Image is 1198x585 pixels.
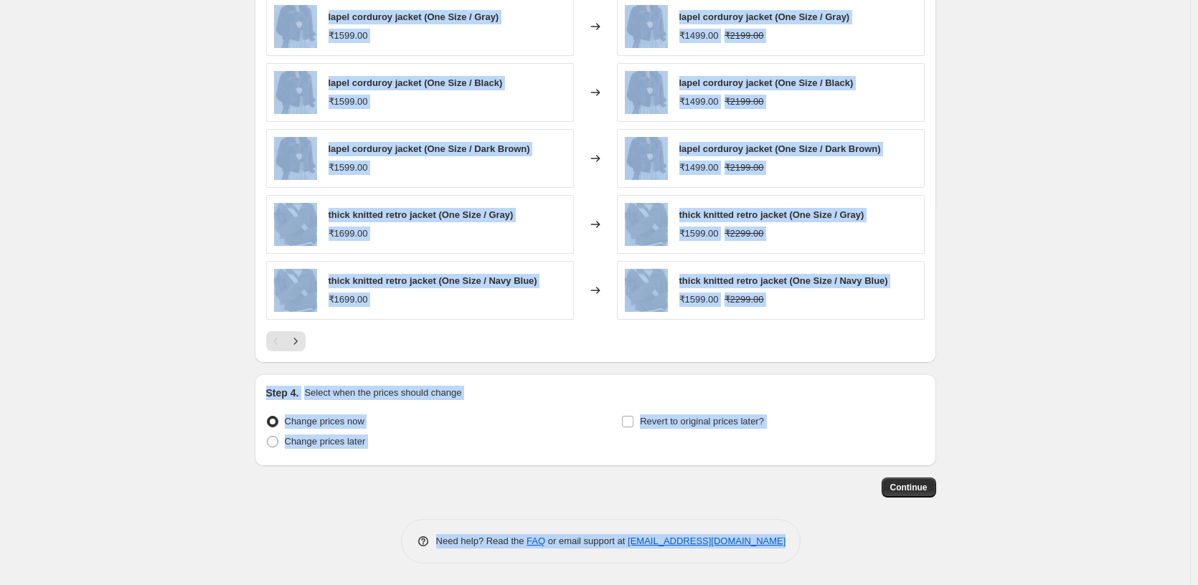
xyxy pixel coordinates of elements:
[679,11,850,22] span: lapel corduroy jacket (One Size / Gray)
[545,536,628,546] span: or email support at
[274,137,317,180] img: 017_00000_66ffd4cc-114e-4b94-891b-f6062a1cde3a_80x.jpg
[329,29,368,43] div: ₹1599.00
[329,161,368,175] div: ₹1599.00
[625,71,668,114] img: 017_00000_66ffd4cc-114e-4b94-891b-f6062a1cde3a_80x.jpg
[679,161,719,175] div: ₹1499.00
[725,29,764,43] strike: ₹2199.00
[304,386,461,400] p: Select when the prices should change
[679,209,864,220] span: thick knitted retro jacket (One Size / Gray)
[274,269,317,312] img: 027_00012_51c38fdb-b606-4e8f-8bec-7ae6b0f9cb7f_80x.jpg
[329,209,514,220] span: thick knitted retro jacket (One Size / Gray)
[882,477,936,498] button: Continue
[274,71,317,114] img: 017_00000_66ffd4cc-114e-4b94-891b-f6062a1cde3a_80x.jpg
[725,292,764,307] strike: ₹2299.00
[329,11,499,22] span: lapel corduroy jacket (One Size / Gray)
[274,203,317,246] img: 027_00012_51c38fdb-b606-4e8f-8bec-7ae6b0f9cb7f_80x.jpg
[679,227,719,241] div: ₹1599.00
[625,5,668,48] img: 017_00000_66ffd4cc-114e-4b94-891b-f6062a1cde3a_80x.jpg
[679,77,854,88] span: lapel corduroy jacket (One Size / Black)
[679,95,719,109] div: ₹1499.00
[640,416,764,427] span: Revert to original prices later?
[725,95,764,109] strike: ₹2199.00
[436,536,527,546] span: Need help? Read the
[679,275,888,286] span: thick knitted retro jacket (One Size / Navy Blue)
[274,5,317,48] img: 017_00000_66ffd4cc-114e-4b94-891b-f6062a1cde3a_80x.jpg
[679,29,719,43] div: ₹1499.00
[329,275,537,286] span: thick knitted retro jacket (One Size / Navy Blue)
[890,482,928,493] span: Continue
[329,77,503,88] span: lapel corduroy jacket (One Size / Black)
[329,227,368,241] div: ₹1699.00
[329,143,530,154] span: lapel corduroy jacket (One Size / Dark Brown)
[679,143,881,154] span: lapel corduroy jacket (One Size / Dark Brown)
[625,203,668,246] img: 027_00012_51c38fdb-b606-4e8f-8bec-7ae6b0f9cb7f_80x.jpg
[625,269,668,312] img: 027_00012_51c38fdb-b606-4e8f-8bec-7ae6b0f9cb7f_80x.jpg
[679,292,719,307] div: ₹1599.00
[285,436,366,447] span: Change prices later
[329,292,368,307] div: ₹1699.00
[285,416,364,427] span: Change prices now
[286,331,306,351] button: Next
[527,536,545,546] a: FAQ
[266,386,299,400] h2: Step 4.
[725,161,764,175] strike: ₹2199.00
[725,227,764,241] strike: ₹2299.00
[625,137,668,180] img: 017_00000_66ffd4cc-114e-4b94-891b-f6062a1cde3a_80x.jpg
[628,536,786,546] a: [EMAIL_ADDRESS][DOMAIN_NAME]
[329,95,368,109] div: ₹1599.00
[266,331,306,351] nav: Pagination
